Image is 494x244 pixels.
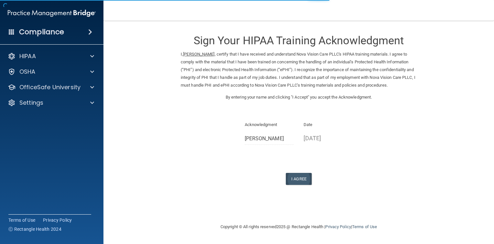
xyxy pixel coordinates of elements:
a: HIPAA [8,52,94,60]
button: I Agree [286,173,312,185]
a: OfficeSafe University [8,83,94,91]
h3: Sign Your HIPAA Training Acknowledgment [181,35,417,47]
p: By entering your name and clicking "I Accept" you accept the Acknowledgment. [181,93,417,101]
a: Privacy Policy [43,217,72,223]
p: Date [304,121,353,129]
p: Settings [19,99,43,107]
a: OSHA [8,68,94,76]
img: PMB logo [8,7,96,20]
span: Ⓒ Rectangle Health 2024 [8,226,61,232]
a: Privacy Policy [325,224,351,229]
input: Full Name [245,133,294,145]
p: OSHA [19,68,36,76]
div: Copyright © All rights reserved 2025 @ Rectangle Health | | [181,217,417,237]
ins: [PERSON_NAME] [183,52,214,57]
p: OfficeSafe University [19,83,81,91]
h4: Compliance [19,27,64,37]
a: Settings [8,99,94,107]
p: HIPAA [19,52,36,60]
a: Terms of Use [8,217,35,223]
p: Acknowledgment [245,121,294,129]
a: Terms of Use [352,224,377,229]
p: I, , certify that I have received and understand Nova Vision Care PLLC's HIPAA training materials... [181,50,417,89]
p: [DATE] [304,133,353,143]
